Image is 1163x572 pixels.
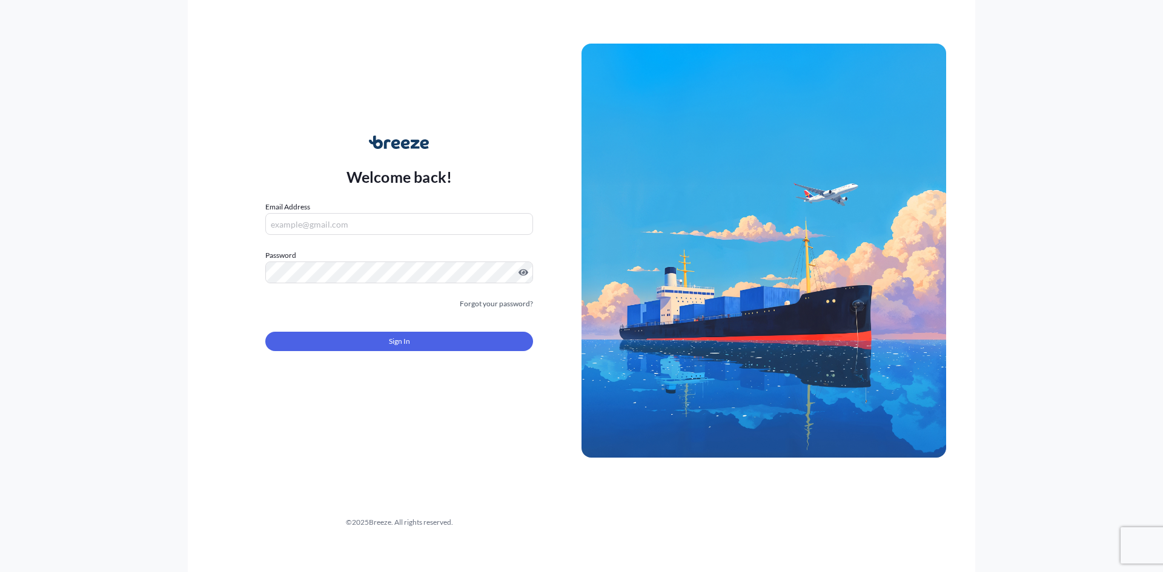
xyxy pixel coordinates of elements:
[460,298,533,310] a: Forgot your password?
[581,44,946,458] img: Ship illustration
[265,213,533,235] input: example@gmail.com
[389,335,410,347] span: Sign In
[217,516,581,528] div: © 2025 Breeze. All rights reserved.
[265,332,533,351] button: Sign In
[519,268,528,277] button: Show password
[265,201,310,213] label: Email Address
[265,249,533,261] label: Password
[346,167,452,186] p: Welcome back!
